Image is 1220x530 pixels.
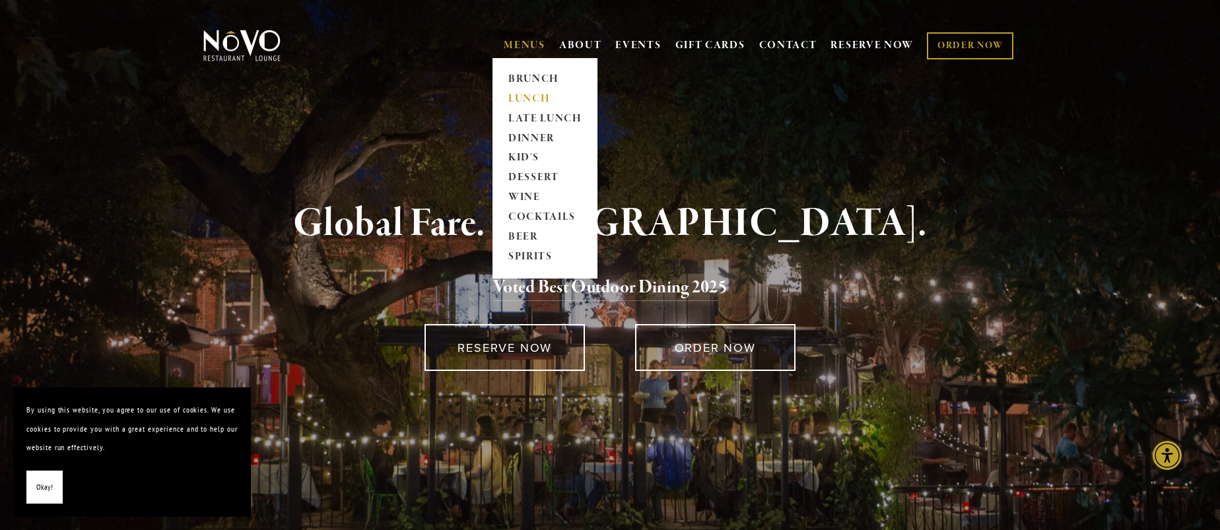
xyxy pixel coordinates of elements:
a: LATE LUNCH [504,109,586,129]
a: COCKTAILS [504,208,586,228]
img: Novo Restaurant &amp; Lounge [201,29,283,62]
a: RESERVE NOW [424,324,585,371]
a: GIFT CARDS [675,33,745,58]
div: Accessibility Menu [1153,441,1182,470]
a: SPIRITS [504,248,586,267]
a: BEER [504,228,586,248]
section: Cookie banner [13,387,251,517]
span: Okay! [36,478,53,497]
a: BRUNCH [504,69,586,89]
a: DINNER [504,129,586,149]
strong: Global Fare. [GEOGRAPHIC_DATA]. [293,199,926,249]
a: KID'S [504,149,586,168]
a: LUNCH [504,89,586,109]
button: Okay! [26,471,63,504]
a: ORDER NOW [927,32,1013,59]
a: ABOUT [559,39,602,52]
a: CONTACT [759,33,817,58]
a: WINE [504,188,586,208]
a: Voted Best Outdoor Dining 202 [493,276,718,301]
a: RESERVE NOW [830,33,914,58]
a: ORDER NOW [635,324,796,371]
h2: 5 [225,274,995,302]
a: DESSERT [504,168,586,188]
a: MENUS [504,39,545,52]
p: By using this website, you agree to our use of cookies. We use cookies to provide you with a grea... [26,401,238,457]
a: EVENTS [615,39,661,52]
